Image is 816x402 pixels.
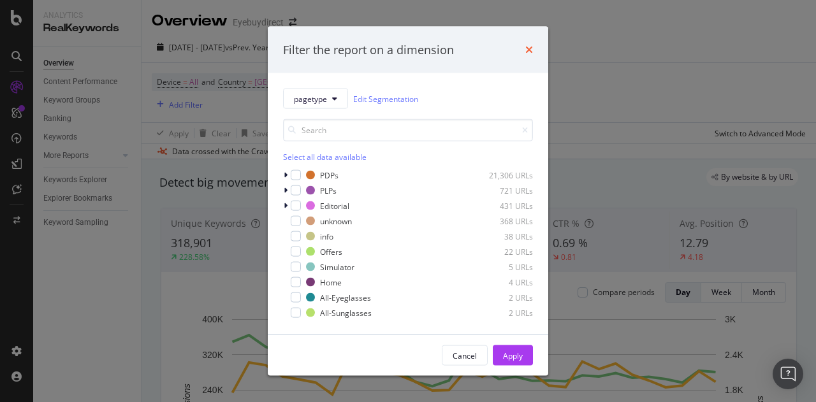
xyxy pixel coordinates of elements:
[470,292,533,303] div: 2 URLs
[773,359,803,389] div: Open Intercom Messenger
[503,350,523,361] div: Apply
[320,307,372,318] div: All-Sunglasses
[470,169,533,180] div: 21,306 URLs
[470,276,533,287] div: 4 URLs
[470,185,533,196] div: 721 URLs
[470,200,533,211] div: 431 URLs
[320,246,342,257] div: Offers
[470,246,533,257] div: 22 URLs
[470,215,533,226] div: 368 URLs
[320,169,339,180] div: PDPs
[320,185,337,196] div: PLPs
[470,307,533,318] div: 2 URLs
[320,276,342,287] div: Home
[320,261,354,272] div: Simulator
[320,215,352,226] div: unknown
[470,261,533,272] div: 5 URLs
[320,231,333,241] div: info
[525,41,533,58] div: times
[320,200,349,211] div: Editorial
[283,152,533,162] div: Select all data available
[453,350,477,361] div: Cancel
[353,92,418,105] a: Edit Segmentation
[493,345,533,366] button: Apply
[470,231,533,241] div: 38 URLs
[442,345,488,366] button: Cancel
[283,41,454,58] div: Filter the report on a dimension
[294,93,327,104] span: pagetype
[283,119,533,141] input: Search
[320,292,371,303] div: All-Eyeglasses
[268,26,548,376] div: modal
[283,89,348,109] button: pagetype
